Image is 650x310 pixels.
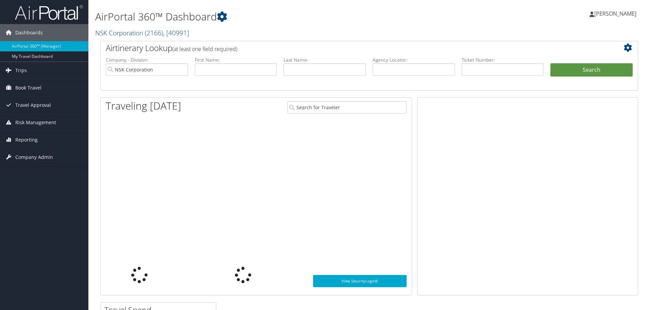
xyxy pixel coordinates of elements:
[462,56,544,63] label: Ticket Number:
[373,56,455,63] label: Agency Locator:
[95,10,461,24] h1: AirPortal 360™ Dashboard
[15,131,38,148] span: Reporting
[95,28,189,37] a: NSK Corporation
[313,275,407,287] a: View SecurityLogic®
[106,99,181,113] h1: Traveling [DATE]
[550,63,633,77] button: Search
[589,3,643,24] a: [PERSON_NAME]
[594,10,636,17] span: [PERSON_NAME]
[145,28,163,37] span: ( 2166 )
[163,28,189,37] span: , [ 40991 ]
[15,4,83,20] img: airportal-logo.png
[15,24,43,41] span: Dashboards
[172,45,237,53] span: (at least one field required)
[106,42,588,54] h2: Airtinerary Lookup
[284,56,366,63] label: Last Name:
[106,56,188,63] label: Company - Division:
[287,101,407,114] input: Search for Traveler
[15,114,56,131] span: Risk Management
[15,149,53,166] span: Company Admin
[15,97,51,114] span: Travel Approval
[15,62,27,79] span: Trips
[195,56,277,63] label: First Name:
[15,79,41,96] span: Book Travel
